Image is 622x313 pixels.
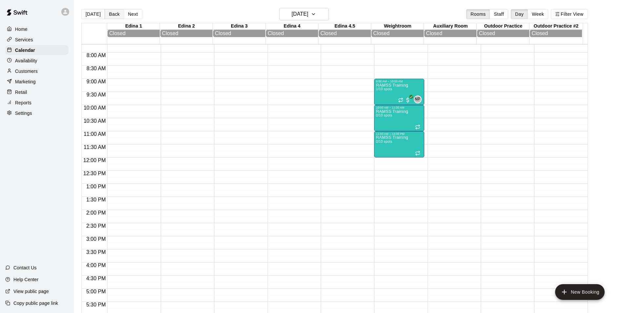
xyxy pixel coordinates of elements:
button: [DATE] [279,8,329,20]
span: 3:00 PM [85,236,108,242]
div: Weightroom [371,23,424,30]
span: 9:30 AM [85,92,108,97]
span: 10:30 AM [82,118,108,124]
div: Outdoor Practice [477,23,530,30]
p: Services [15,36,33,43]
p: Marketing [15,78,36,85]
p: Settings [15,110,32,116]
span: Recurring event [415,124,420,130]
button: Day [511,9,528,19]
span: 1:00 PM [85,184,108,189]
a: Customers [5,66,69,76]
a: Availability [5,56,69,66]
p: Customers [15,68,38,74]
a: Settings [5,108,69,118]
p: Calendar [15,47,35,53]
div: Closed [532,31,580,36]
span: 1/10 spots filled [376,87,392,91]
p: Home [15,26,28,32]
p: Copy public page link [13,300,58,306]
h6: [DATE] [291,10,308,19]
button: add [555,284,605,300]
div: Closed [215,31,264,36]
span: 12:00 PM [82,157,107,163]
div: 11:00 AM – 12:00 PM: RAMSS Training [374,131,424,157]
span: 2:00 PM [85,210,108,216]
span: 11:00 AM [82,131,108,137]
div: Closed [373,31,422,36]
a: Calendar [5,45,69,55]
span: NP [415,96,420,103]
div: Closed [320,31,369,36]
div: Edina 4 [266,23,318,30]
button: Week [528,9,548,19]
span: 4:30 PM [85,276,108,281]
button: [DATE] [81,9,105,19]
span: 4:00 PM [85,262,108,268]
span: 8:30 AM [85,66,108,71]
div: Edina 2 [160,23,213,30]
p: Contact Us [13,264,37,271]
span: 0/10 spots filled [376,114,392,117]
div: Auxiliary Room [424,23,477,30]
a: Home [5,24,69,34]
a: Services [5,35,69,45]
div: Nick Pinkelman [414,95,422,103]
span: 5:00 PM [85,289,108,294]
span: 1:30 PM [85,197,108,202]
span: 10:00 AM [82,105,108,111]
a: Retail [5,87,69,97]
span: 3:30 PM [85,249,108,255]
span: 5:30 PM [85,302,108,307]
div: Edina 1 [107,23,160,30]
span: Nick Pinkelman [416,95,422,103]
div: 11:00 AM – 12:00 PM [376,132,422,136]
div: 9:00 AM – 10:00 AM [376,80,422,83]
div: 9:00 AM – 10:00 AM: RAMSS Training [374,79,424,105]
p: Availability [15,57,37,64]
span: All customers have paid [405,97,411,103]
button: Rooms [466,9,490,19]
div: Closed [162,31,211,36]
div: Closed [479,31,528,36]
a: Marketing [5,77,69,87]
span: Recurring event [415,151,420,156]
div: Outdoor Practice #2 [530,23,582,30]
div: 10:00 AM – 11:00 AM [376,106,422,109]
button: Next [124,9,142,19]
button: Back [105,9,124,19]
span: 0/10 spots filled [376,140,392,143]
div: Closed [268,31,316,36]
a: Reports [5,98,69,108]
p: Reports [15,99,31,106]
span: 12:30 PM [82,171,107,176]
p: Retail [15,89,27,95]
button: Staff [490,9,508,19]
div: 10:00 AM – 11:00 AM: RAMSS Training [374,105,424,131]
div: Closed [109,31,158,36]
div: Edina 3 [213,23,266,30]
div: Edina 4.5 [318,23,371,30]
button: Filter View [551,9,588,19]
p: View public page [13,288,49,295]
div: Closed [426,31,475,36]
span: 11:30 AM [82,144,108,150]
span: 9:00 AM [85,79,108,84]
span: 2:30 PM [85,223,108,229]
p: Help Center [13,276,38,283]
span: Recurring event [398,97,403,103]
span: 8:00 AM [85,52,108,58]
